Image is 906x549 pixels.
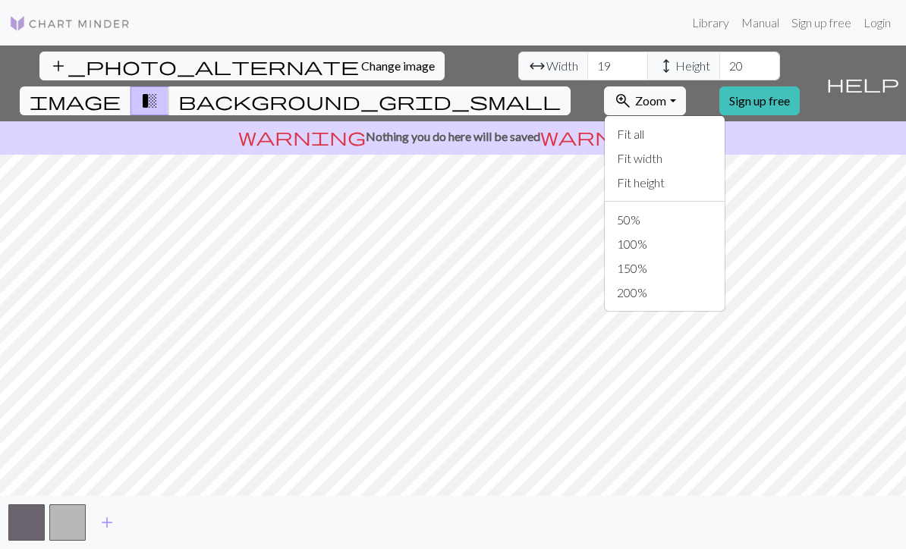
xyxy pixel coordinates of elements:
[785,8,857,38] a: Sign up free
[30,90,121,111] span: image
[826,73,899,94] span: help
[819,45,906,121] button: Help
[719,86,800,115] a: Sign up free
[88,508,126,537] button: Add color
[605,208,725,232] button: 50%
[140,90,159,111] span: transition_fade
[178,90,561,111] span: background_grid_small
[605,146,725,171] button: Fit width
[857,8,897,38] a: Login
[605,122,725,146] button: Fit all
[546,57,578,75] span: Width
[49,55,359,77] span: add_photo_alternate
[238,126,366,147] span: warning
[6,127,900,146] p: Nothing you do here will be saved
[361,58,435,73] span: Change image
[635,93,666,108] span: Zoom
[605,256,725,281] button: 150%
[614,90,632,111] span: zoom_in
[605,171,725,195] button: Fit height
[604,86,685,115] button: Zoom
[540,126,668,147] span: warning
[686,8,735,38] a: Library
[605,281,725,305] button: 200%
[605,232,725,256] button: 100%
[735,8,785,38] a: Manual
[675,57,710,75] span: Height
[98,512,116,533] span: add
[657,55,675,77] span: height
[528,55,546,77] span: arrow_range
[9,14,131,33] img: Logo
[39,52,445,80] button: Change image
